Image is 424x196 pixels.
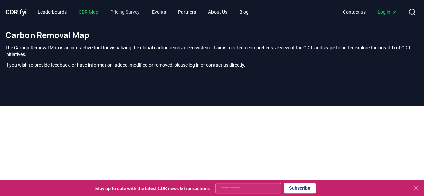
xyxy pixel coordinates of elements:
nav: Main [32,6,254,18]
a: CDR Map [73,6,104,18]
a: Blog [234,6,254,18]
a: Leaderboards [32,6,72,18]
a: Pricing Survey [105,6,145,18]
nav: Main [338,6,403,18]
a: Contact us [338,6,371,18]
a: CDR.fyi [5,7,27,17]
p: If you wish to provide feedback, or have information, added, modified or removed, please log in o... [5,62,419,68]
a: Events [146,6,171,18]
a: Partners [173,6,201,18]
span: CDR fyi [5,8,27,16]
h1: Carbon Removal Map [5,29,419,40]
span: Log in [378,9,397,15]
a: Log in [372,6,403,18]
span: . [18,8,20,16]
p: The Carbon Removal Map is an interactive tool for visualizing the global carbon removal ecosystem... [5,44,419,58]
a: About Us [203,6,233,18]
